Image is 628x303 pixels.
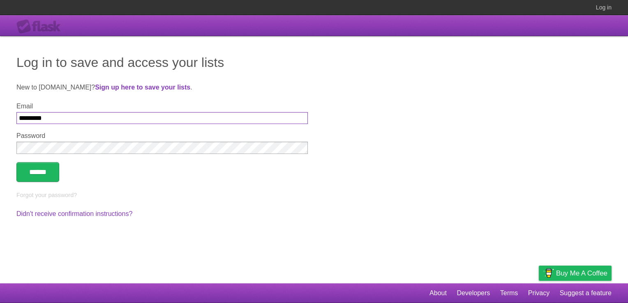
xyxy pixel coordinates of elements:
[560,285,612,301] a: Suggest a feature
[543,266,554,280] img: Buy me a coffee
[16,53,612,72] h1: Log in to save and access your lists
[556,266,607,280] span: Buy me a coffee
[500,285,518,301] a: Terms
[16,19,66,34] div: Flask
[528,285,549,301] a: Privacy
[16,210,132,217] a: Didn't receive confirmation instructions?
[95,84,190,91] a: Sign up here to save your lists
[539,266,612,281] a: Buy me a coffee
[16,192,77,198] a: Forgot your password?
[429,285,447,301] a: About
[16,103,308,110] label: Email
[16,83,612,92] p: New to [DOMAIN_NAME]? .
[16,132,308,140] label: Password
[457,285,490,301] a: Developers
